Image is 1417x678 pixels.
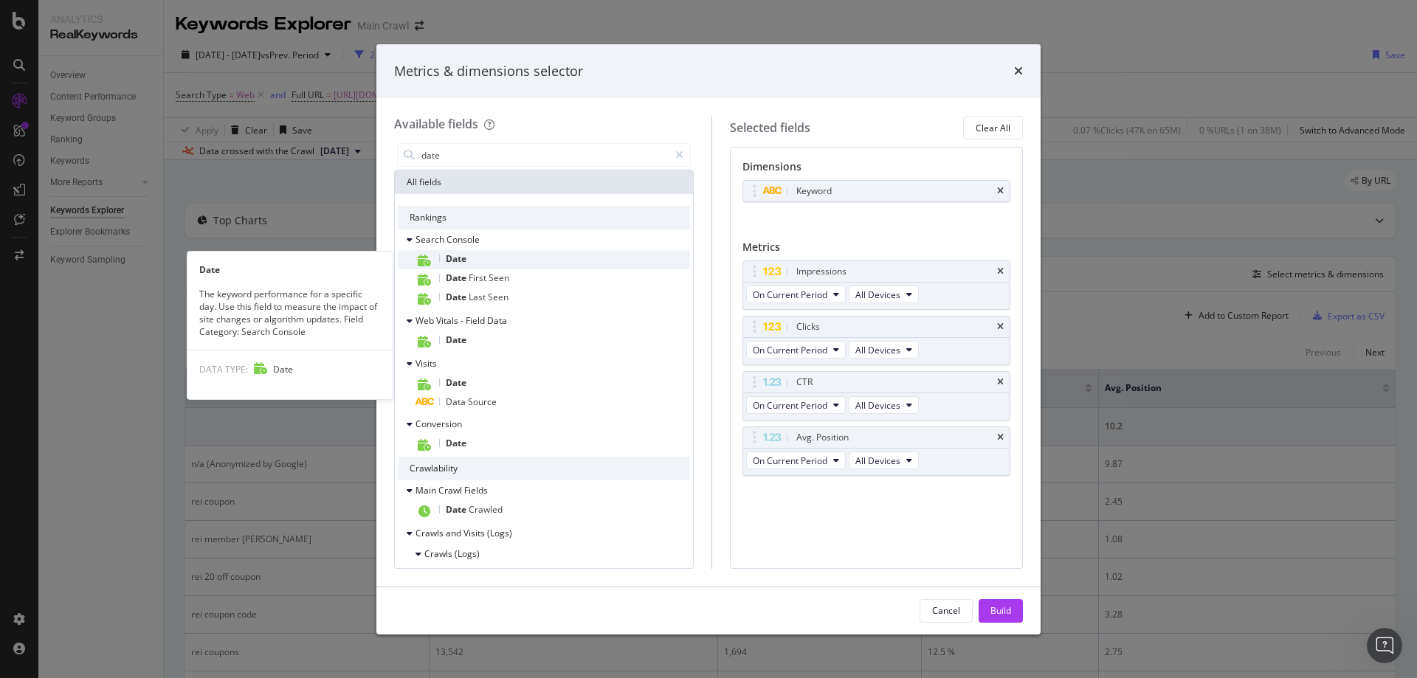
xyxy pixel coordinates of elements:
button: Cancel [920,599,973,623]
button: On Current Period [746,341,846,359]
span: (Logs) [455,547,480,560]
span: All Devices [855,454,900,467]
div: Metrics & dimensions selector [394,62,583,81]
div: Keyword [796,184,832,198]
span: Data [487,314,507,327]
div: Clear All [976,122,1010,134]
span: Date [446,252,466,265]
span: Source [468,395,497,408]
div: times [1014,62,1023,81]
span: On Current Period [753,399,827,412]
span: Field [466,314,487,327]
span: Data [446,395,468,408]
button: On Current Period [746,286,846,303]
div: Available fields [394,116,478,132]
div: ImpressionstimesOn Current PeriodAll Devices [742,260,1010,310]
div: times [997,378,1004,387]
span: Date [446,271,469,284]
button: All Devices [849,286,919,303]
span: Seen [489,271,509,284]
div: times [997,322,1004,331]
div: modal [376,44,1041,634]
span: Last [469,291,488,303]
iframe: Intercom live chat [1367,628,1402,663]
button: All Devices [849,341,919,359]
button: All Devices [849,452,919,469]
span: Crawled [469,503,503,516]
div: Keywordtimes [742,180,1010,202]
div: Selected fields [730,120,810,136]
span: On Current Period [753,288,827,301]
div: times [997,433,1004,442]
div: Crawlability [398,457,690,480]
div: times [997,267,1004,276]
span: Date [446,503,469,516]
span: Visits [463,527,487,539]
span: Crawls [416,527,446,539]
button: On Current Period [746,452,846,469]
div: Avg. Position [796,430,849,445]
div: Metrics [742,240,1010,260]
div: Cancel [932,604,960,617]
span: Date [446,376,466,389]
div: CTRtimesOn Current PeriodAll Devices [742,371,1010,421]
span: Crawl [438,484,464,497]
div: ClickstimesOn Current PeriodAll Devices [742,316,1010,365]
span: - [461,314,466,327]
span: Web [416,314,436,327]
span: On Current Period [753,454,827,467]
div: Date [187,263,393,276]
div: The keyword performance for a specific day. Use this field to measure the impact of site changes ... [187,288,393,339]
span: Vitals [436,314,461,327]
div: Clicks [796,319,820,334]
span: Date [446,333,466,346]
div: Dimensions [742,159,1010,180]
span: Main [416,484,438,497]
button: All Devices [849,396,919,414]
input: Search by field name [420,144,669,166]
span: Search [416,233,447,246]
span: Date [446,291,469,303]
span: (Logs) [487,527,512,539]
span: Visits [416,357,437,370]
span: All Devices [855,399,900,412]
span: Fields [464,484,488,497]
span: All Devices [855,288,900,301]
span: All Devices [855,344,900,356]
div: All fields [395,170,693,194]
span: Crawls [424,547,455,560]
div: times [997,187,1004,196]
span: On Current Period [753,344,827,356]
div: Rankings [398,206,690,229]
button: Build [979,599,1023,623]
span: Conversion [416,418,462,430]
span: First [469,271,489,284]
div: Avg. PositiontimesOn Current PeriodAll Devices [742,426,1010,476]
span: and [446,527,463,539]
div: CTR [796,375,813,390]
button: On Current Period [746,396,846,414]
span: Seen [488,291,508,303]
div: Impressions [796,264,847,279]
div: Build [990,604,1011,617]
span: Console [447,233,480,246]
button: Clear All [963,116,1023,139]
span: Date [446,437,466,449]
